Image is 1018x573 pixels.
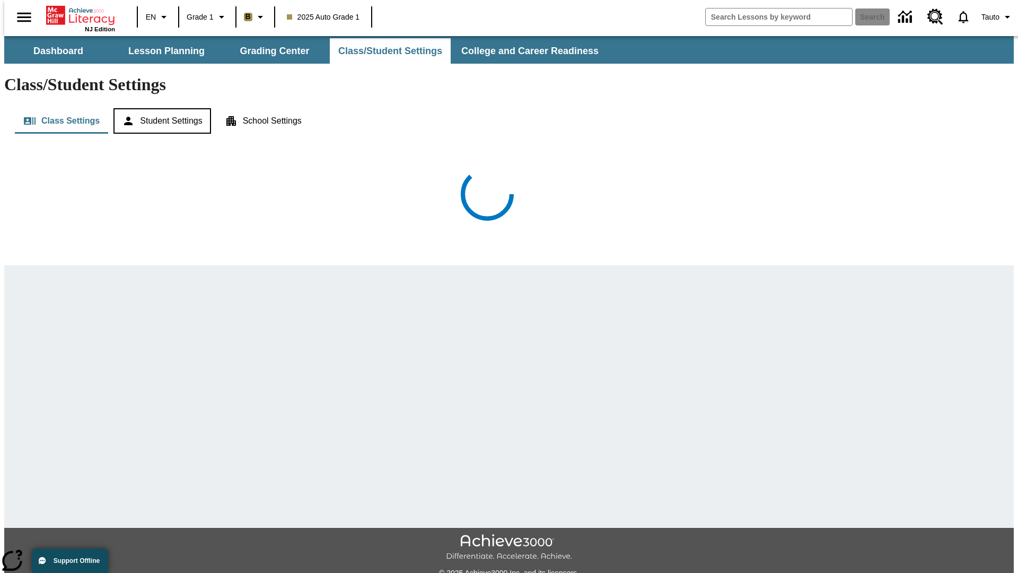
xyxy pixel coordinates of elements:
span: NJ Edition [85,26,115,32]
a: Data Center [892,3,921,32]
a: Home [46,5,115,26]
button: Student Settings [113,108,210,134]
div: Class/Student Settings [15,108,1003,134]
button: Profile/Settings [977,7,1018,27]
img: Achieve3000 Differentiate Accelerate Achieve [446,534,572,561]
span: Grade 1 [187,12,214,23]
span: Support Offline [54,557,100,565]
button: Lesson Planning [113,38,220,64]
button: Language: EN, Select a language [141,7,175,27]
a: Resource Center, Will open in new tab [921,3,950,31]
span: EN [146,12,156,23]
button: College and Career Readiness [453,38,607,64]
button: Dashboard [5,38,111,64]
div: SubNavbar [4,38,608,64]
button: School Settings [216,108,310,134]
button: Grading Center [222,38,328,64]
button: Class Settings [15,108,108,134]
button: Open side menu [8,2,40,33]
h1: Class/Student Settings [4,75,1014,94]
button: Boost Class color is light brown. Change class color [240,7,271,27]
a: Notifications [950,3,977,31]
input: search field [706,8,852,25]
button: Support Offline [32,549,108,573]
span: Tauto [981,12,999,23]
button: Class/Student Settings [330,38,451,64]
button: Grade: Grade 1, Select a grade [182,7,232,27]
span: 2025 Auto Grade 1 [287,12,360,23]
span: B [245,10,251,23]
div: Home [46,4,115,32]
div: SubNavbar [4,36,1014,64]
